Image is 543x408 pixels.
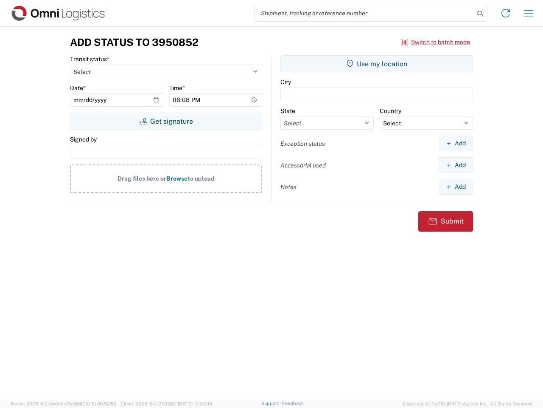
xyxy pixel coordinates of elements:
[280,78,291,86] label: City
[70,136,97,143] label: Signed by
[401,35,470,49] button: Switch to batch mode
[439,136,473,151] button: Add
[70,36,199,48] h3: Add Status to 3950852
[261,401,283,406] a: Support
[439,179,473,195] button: Add
[70,55,109,63] label: Transit status
[10,401,117,406] span: Server: 2025.18.0-bb0e0c2bd68
[70,113,262,130] button: Get signature
[280,140,325,147] label: Exception status
[120,401,212,406] span: Client: 2025.18.0-27d3021
[280,107,295,115] label: State
[280,55,473,72] button: Use my location
[282,401,304,406] a: Feedback
[280,161,326,169] label: Accessorial used
[178,401,212,406] span: [DATE] 10:20:09
[380,107,401,115] label: Country
[439,157,473,173] button: Add
[418,211,473,232] button: Submit
[402,400,533,408] span: Copyright © [DATE]-[DATE] Agistix Inc., All Rights Reserved
[255,5,474,21] input: Shipment, tracking or reference number
[188,175,215,182] span: to upload
[280,183,297,191] label: Notes
[81,401,117,406] span: [DATE] 09:52:52
[169,84,185,92] label: Time
[166,175,188,182] span: Browse
[70,84,86,92] label: Date
[118,175,166,182] span: Drag files here or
